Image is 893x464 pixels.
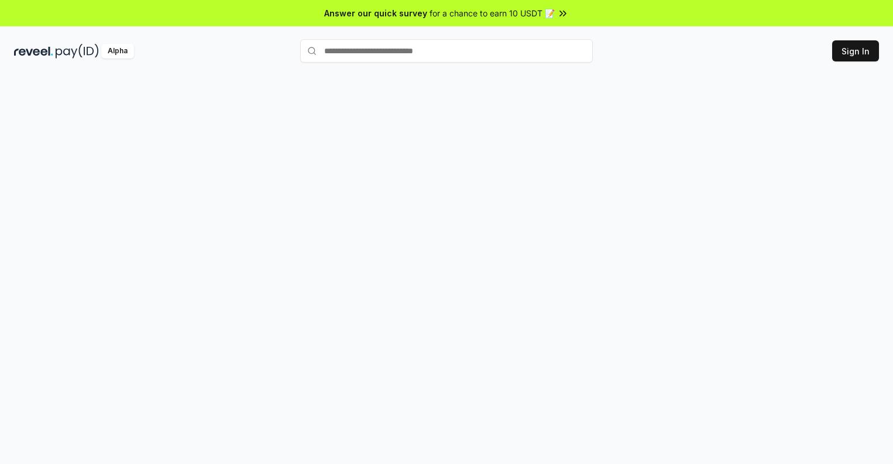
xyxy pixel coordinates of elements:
[14,44,53,59] img: reveel_dark
[832,40,879,61] button: Sign In
[101,44,134,59] div: Alpha
[430,7,555,19] span: for a chance to earn 10 USDT 📝
[56,44,99,59] img: pay_id
[324,7,427,19] span: Answer our quick survey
